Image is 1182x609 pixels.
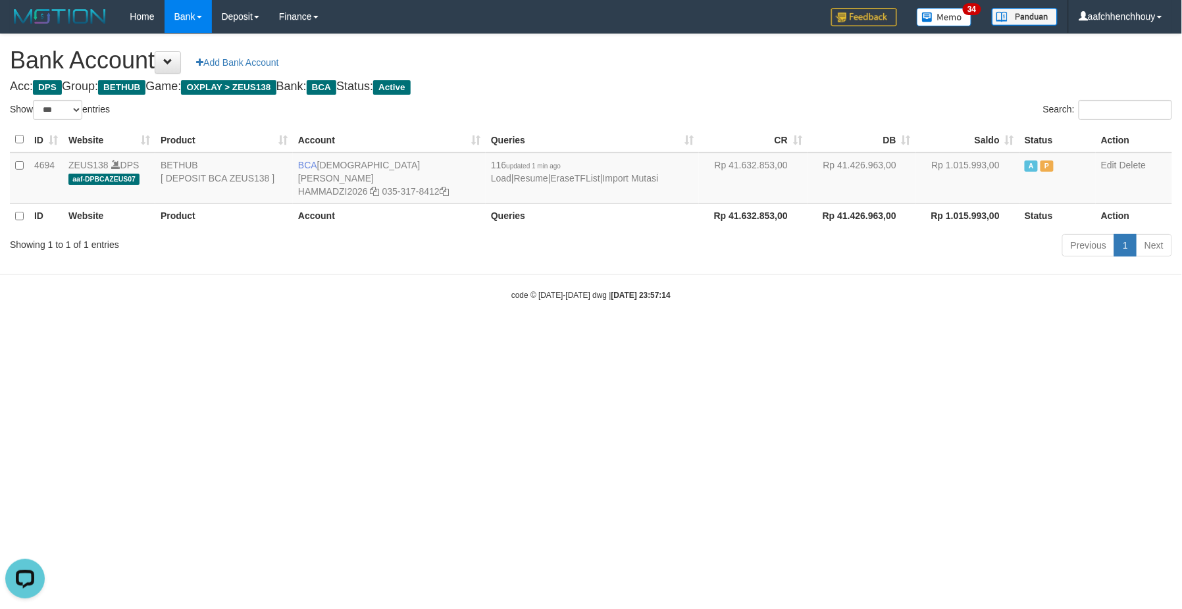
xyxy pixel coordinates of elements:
a: Add Bank Account [188,51,287,74]
th: Website: activate to sort column ascending [63,127,155,153]
th: ID [29,203,63,228]
h1: Bank Account [10,47,1172,74]
label: Search: [1043,100,1172,120]
a: HAMMADZI2026 [298,186,368,197]
a: Copy HAMMADZI2026 to clipboard [371,186,380,197]
a: Resume [514,173,548,183]
th: Saldo: activate to sort column ascending [916,127,1019,153]
a: 1 [1114,234,1137,256]
th: Action [1096,127,1172,153]
span: Active [1025,160,1038,172]
small: code © [DATE]-[DATE] dwg | [511,291,671,300]
a: Next [1136,234,1172,256]
span: OXPLAY > ZEUS138 [181,80,276,95]
th: Rp 1.015.993,00 [916,203,1019,228]
th: Status [1019,203,1096,228]
span: updated 1 min ago [506,162,561,170]
th: Account: activate to sort column ascending [293,127,486,153]
span: | | | [491,160,659,183]
strong: [DATE] 23:57:14 [611,291,671,300]
a: Edit [1101,160,1117,170]
div: Showing 1 to 1 of 1 entries [10,233,482,251]
input: Search: [1079,100,1172,120]
th: Product: activate to sort column ascending [155,127,293,153]
span: BCA [298,160,317,170]
th: DB: activate to sort column ascending [808,127,916,153]
span: BETHUB [98,80,145,95]
select: Showentries [33,100,82,120]
span: 116 [491,160,561,170]
span: Active [373,80,411,95]
img: Feedback.jpg [831,8,897,26]
img: panduan.png [992,8,1058,26]
span: aaf-DPBCAZEUS07 [68,174,140,185]
td: Rp 41.632.853,00 [699,153,808,204]
a: Copy 0353178412 to clipboard [440,186,449,197]
th: Rp 41.632.853,00 [699,203,808,228]
a: Delete [1119,160,1146,170]
th: Queries [486,203,699,228]
a: ZEUS138 [68,160,109,170]
h4: Acc: Group: Game: Bank: Status: [10,80,1172,93]
th: Status [1019,127,1096,153]
th: Rp 41.426.963,00 [808,203,916,228]
td: [DEMOGRAPHIC_DATA][PERSON_NAME] 035-317-8412 [293,153,486,204]
td: 4694 [29,153,63,204]
th: ID: activate to sort column ascending [29,127,63,153]
img: Button%20Memo.svg [917,8,972,26]
th: Website [63,203,155,228]
th: Account [293,203,486,228]
th: CR: activate to sort column ascending [699,127,808,153]
th: Action [1096,203,1172,228]
th: Queries: activate to sort column ascending [486,127,699,153]
td: DPS [63,153,155,204]
label: Show entries [10,100,110,120]
span: BCA [307,80,336,95]
a: Load [491,173,511,183]
span: DPS [33,80,62,95]
a: Previous [1062,234,1115,256]
th: Product [155,203,293,228]
a: EraseTFList [551,173,600,183]
span: 34 [963,3,981,15]
td: BETHUB [ DEPOSIT BCA ZEUS138 ] [155,153,293,204]
button: Open LiveChat chat widget [5,5,45,45]
span: Paused [1041,160,1054,172]
td: Rp 1.015.993,00 [916,153,1019,204]
td: Rp 41.426.963,00 [808,153,916,204]
img: MOTION_logo.png [10,7,110,26]
a: Import Mutasi [603,173,659,183]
